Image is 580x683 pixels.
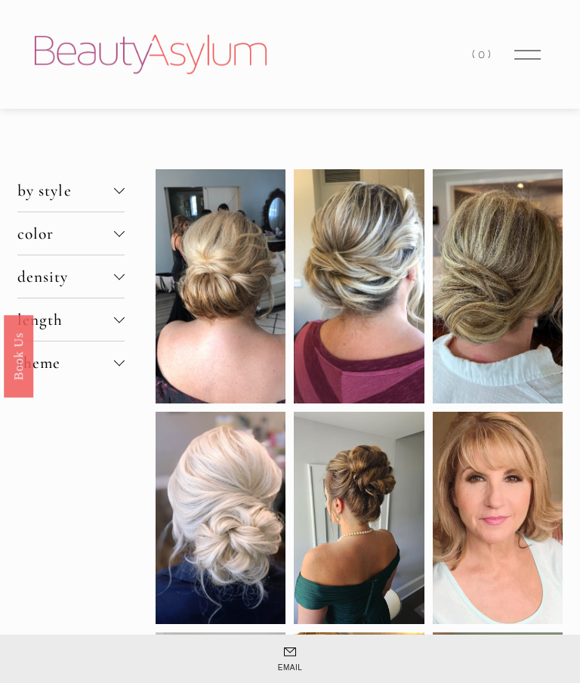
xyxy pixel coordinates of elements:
[4,315,33,397] a: Book Us
[35,35,267,74] img: Beauty Asylum | Bridal Hair &amp; Makeup Charlotte &amp; Atlanta
[17,353,114,372] span: theme
[221,646,359,672] a: Email
[17,224,114,243] span: color
[17,181,114,200] span: by style
[17,341,125,384] button: theme
[17,310,114,329] span: length
[221,664,359,672] span: Email
[17,298,125,341] button: length
[488,48,494,61] span: )
[472,48,478,61] span: (
[17,169,125,212] button: by style
[472,45,493,65] a: 0 items in cart
[17,212,125,255] button: color
[17,255,125,298] button: density
[478,48,488,61] span: 0
[17,267,114,286] span: density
